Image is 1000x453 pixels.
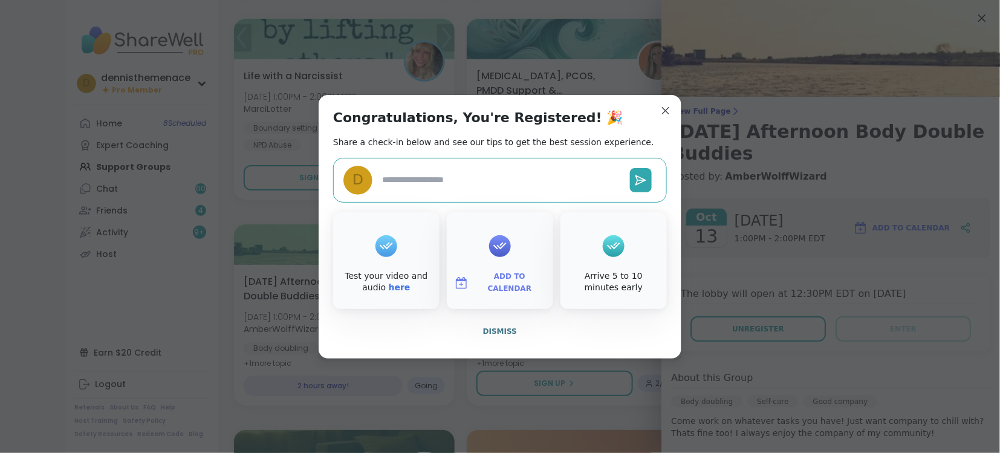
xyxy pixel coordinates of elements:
[333,136,654,148] h2: Share a check-in below and see our tips to get the best session experience.
[473,271,546,295] span: Add to Calendar
[449,270,551,296] button: Add to Calendar
[333,319,667,344] button: Dismiss
[483,327,517,336] span: Dismiss
[336,270,437,294] div: Test your video and audio
[333,109,623,126] h1: Congratulations, You're Registered! 🎉
[454,276,469,290] img: ShareWell Logomark
[352,169,363,191] span: d
[563,270,664,294] div: Arrive 5 to 10 minutes early
[389,282,411,292] a: here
